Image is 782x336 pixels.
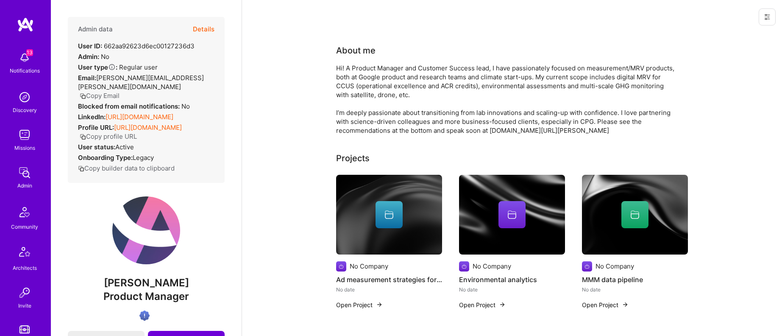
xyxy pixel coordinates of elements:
img: teamwork [16,126,33,143]
i: icon Copy [80,93,86,99]
img: Architects [14,243,35,263]
span: [PERSON_NAME] [68,277,225,289]
h4: Environmental analytics [459,274,565,285]
button: Copy builder data to clipboard [78,164,175,173]
strong: Email: [78,74,96,82]
strong: User type : [78,63,117,71]
button: Details [193,17,214,42]
a: [URL][DOMAIN_NAME] [106,113,173,121]
div: Regular user [78,63,158,72]
h4: MMM data pipeline [582,274,688,285]
strong: Profile URL: [78,123,114,132]
div: Notifications [10,66,40,75]
h4: Ad measurement strategies for Fortune 50 companies [336,274,442,285]
strong: Admin: [78,53,99,61]
strong: Blocked from email notifications: [78,102,181,110]
div: No date [336,285,442,294]
img: User Avatar [112,196,180,264]
div: Missions [14,143,35,152]
div: No Company [350,262,388,271]
img: arrow-right [376,301,383,308]
i: icon Copy [78,165,84,172]
img: cover [582,175,688,255]
button: Open Project [459,300,506,309]
div: About me [336,44,376,57]
div: No [78,102,190,111]
a: [URL][DOMAIN_NAME] [114,123,182,132]
img: bell [16,49,33,66]
img: Company logo [582,261,592,272]
img: Company logo [336,261,346,272]
div: No Company [596,262,634,271]
div: Projects [336,152,370,165]
strong: LinkedIn: [78,113,106,121]
img: cover [459,175,565,255]
div: No date [582,285,688,294]
img: cover [336,175,442,255]
h4: Admin data [78,25,113,33]
div: Hi! A Product Manager and Customer Success lead, I have passionately focused on measurement/MRV p... [336,64,675,135]
span: Active [115,143,134,151]
img: arrow-right [499,301,506,308]
i: Help [108,63,116,71]
div: Admin [17,181,32,190]
span: 13 [26,49,33,56]
img: tokens [19,325,30,333]
div: Discovery [13,106,37,115]
div: No Company [473,262,511,271]
div: Invite [18,301,31,310]
img: logo [17,17,34,32]
strong: Onboarding Type: [78,154,133,162]
div: Community [11,222,38,231]
i: icon Copy [80,134,86,140]
img: High Potential User [139,311,150,321]
div: 662aa92623d6ec00127236d3 [78,42,195,50]
div: Architects [13,263,37,272]
img: Company logo [459,261,469,272]
div: No date [459,285,565,294]
span: legacy [133,154,154,162]
span: Product Manager [103,290,189,302]
button: Copy profile URL [80,132,137,141]
button: Copy Email [80,91,120,100]
img: Invite [16,284,33,301]
strong: User ID: [78,42,102,50]
img: Community [14,202,35,222]
span: [PERSON_NAME][EMAIL_ADDRESS][PERSON_NAME][DOMAIN_NAME] [78,74,204,91]
img: admin teamwork [16,164,33,181]
strong: User status: [78,143,115,151]
img: arrow-right [622,301,629,308]
div: No [78,52,109,61]
img: discovery [16,89,33,106]
button: Open Project [582,300,629,309]
button: Open Project [336,300,383,309]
